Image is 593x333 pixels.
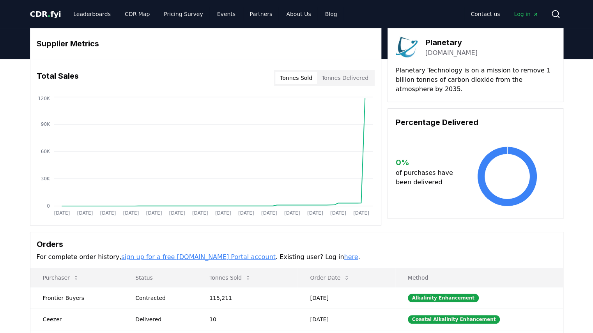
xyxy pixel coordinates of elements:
[123,210,139,216] tspan: [DATE]
[211,7,242,21] a: Events
[192,210,208,216] tspan: [DATE]
[41,176,50,181] tspan: 30K
[280,7,317,21] a: About Us
[54,210,70,216] tspan: [DATE]
[146,210,162,216] tspan: [DATE]
[307,210,323,216] tspan: [DATE]
[41,122,50,127] tspan: 90K
[514,10,538,18] span: Log in
[319,7,343,21] a: Blog
[197,308,297,330] td: 10
[396,66,555,94] p: Planetary Technology is on a mission to remove 1 billion tonnes of carbon dioxide from the atmosp...
[37,252,557,262] p: For complete order history, . Existing user? Log in .
[37,270,85,285] button: Purchaser
[135,315,191,323] div: Delivered
[297,308,395,330] td: [DATE]
[119,7,156,21] a: CDR Map
[396,36,418,58] img: Planetary-logo
[37,38,375,49] h3: Supplier Metrics
[344,253,358,261] a: here
[67,7,117,21] a: Leaderboards
[30,9,61,19] span: CDR fyi
[169,210,185,216] tspan: [DATE]
[77,210,93,216] tspan: [DATE]
[47,203,50,209] tspan: 0
[508,7,544,21] a: Log in
[158,7,209,21] a: Pricing Survey
[215,210,231,216] tspan: [DATE]
[464,7,544,21] nav: Main
[261,210,277,216] tspan: [DATE]
[402,274,557,282] p: Method
[243,7,278,21] a: Partners
[330,210,346,216] tspan: [DATE]
[425,37,478,48] h3: Planetary
[203,270,257,285] button: Tonnes Sold
[48,9,50,19] span: .
[408,294,479,302] div: Alkalinity Enhancement
[37,238,557,250] h3: Orders
[297,287,395,308] td: [DATE]
[38,96,50,101] tspan: 120K
[37,70,79,86] h3: Total Sales
[129,274,191,282] p: Status
[30,9,61,19] a: CDR.fyi
[425,48,478,58] a: [DOMAIN_NAME]
[41,149,50,154] tspan: 60K
[30,287,123,308] td: Frontier Buyers
[100,210,116,216] tspan: [DATE]
[197,287,297,308] td: 115,211
[396,116,555,128] h3: Percentage Delivered
[408,315,500,324] div: Coastal Alkalinity Enhancement
[238,210,254,216] tspan: [DATE]
[30,308,123,330] td: Ceezer
[396,157,459,168] h3: 0 %
[396,168,459,187] p: of purchases have been delivered
[67,7,343,21] nav: Main
[464,7,506,21] a: Contact us
[284,210,300,216] tspan: [DATE]
[135,294,191,302] div: Contracted
[353,210,369,216] tspan: [DATE]
[121,253,276,261] a: sign up for a free [DOMAIN_NAME] Portal account
[304,270,356,285] button: Order Date
[275,72,317,84] button: Tonnes Sold
[317,72,373,84] button: Tonnes Delivered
